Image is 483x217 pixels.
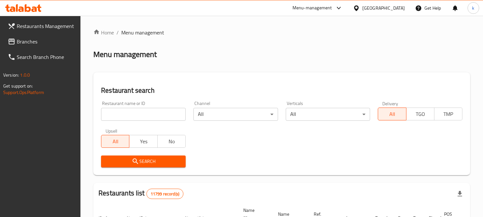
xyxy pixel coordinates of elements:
span: All [381,109,404,119]
span: Yes [132,137,155,146]
span: Get support on: [3,82,33,90]
span: Branches [17,38,76,45]
span: TMP [437,109,460,119]
div: [GEOGRAPHIC_DATA] [362,5,405,12]
span: Search [106,157,181,165]
div: All [286,108,370,121]
a: Restaurants Management [3,18,81,34]
span: No [160,137,183,146]
label: Upsell [106,128,117,133]
a: Support.OpsPlatform [3,88,44,97]
span: Search Branch Phone [17,53,76,61]
span: Menu management [121,29,164,36]
div: Export file [452,186,468,202]
button: Search [101,156,186,167]
button: All [378,108,406,120]
input: Search for restaurant name or ID.. [101,108,186,121]
h2: Restaurants list [98,188,183,199]
a: Home [93,29,114,36]
button: TMP [434,108,462,120]
button: Yes [129,135,157,148]
button: All [101,135,129,148]
button: TGO [406,108,434,120]
label: Delivery [382,101,398,106]
nav: breadcrumb [93,29,470,36]
div: Total records count [146,189,183,199]
span: All [104,137,127,146]
span: k [472,5,474,12]
span: 1.0.0 [20,71,30,79]
a: Search Branch Phone [3,49,81,65]
span: 11799 record(s) [147,191,183,197]
h2: Restaurant search [101,86,462,95]
span: TGO [409,109,432,119]
button: No [157,135,186,148]
div: Menu-management [293,4,332,12]
h2: Menu management [93,49,157,60]
li: / [116,29,119,36]
span: Restaurants Management [17,22,76,30]
a: Branches [3,34,81,49]
span: Version: [3,71,19,79]
div: All [193,108,278,121]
